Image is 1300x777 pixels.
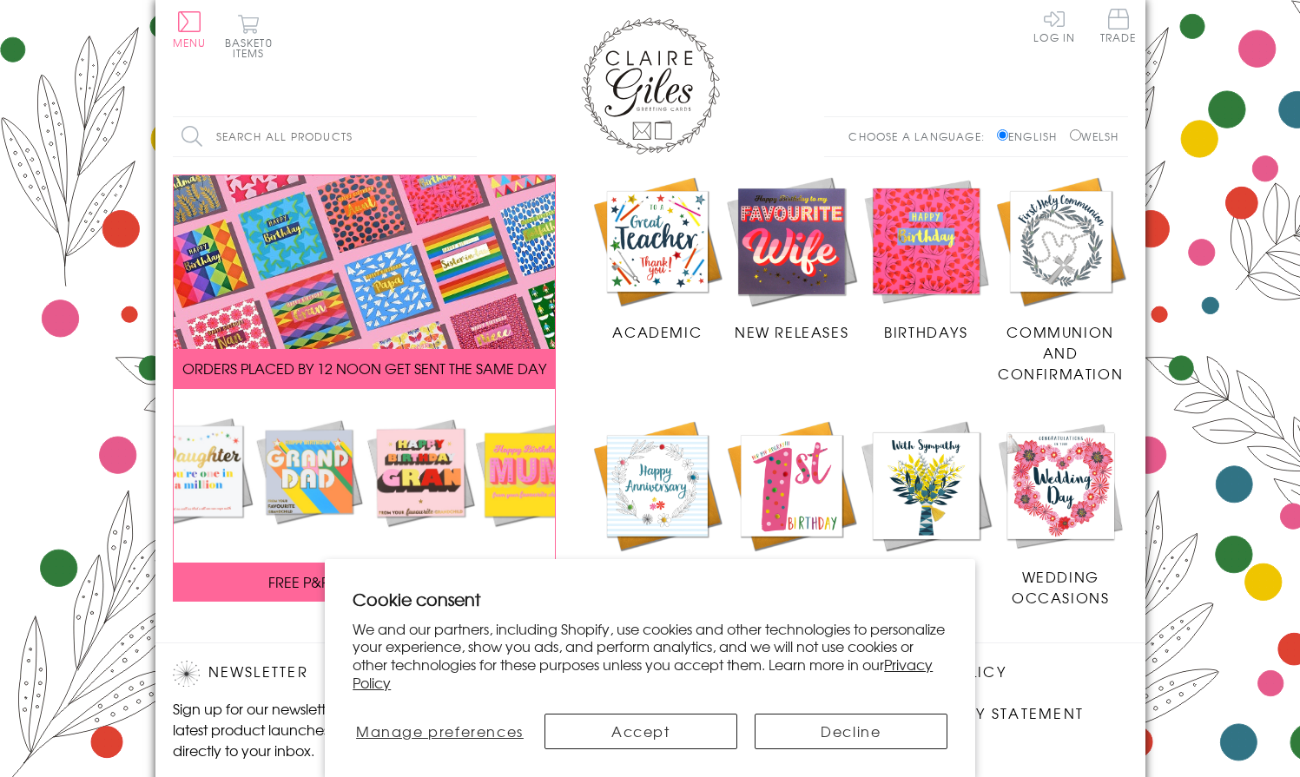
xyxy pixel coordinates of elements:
h2: Newsletter [173,661,468,687]
label: Welsh [1070,128,1119,144]
button: Manage preferences [353,714,526,749]
input: Search all products [173,117,477,156]
input: Welsh [1070,129,1081,141]
span: Birthdays [884,321,967,342]
a: Wedding Occasions [993,418,1128,608]
span: FREE P&P ON ALL UK ORDERS [268,571,459,592]
h2: Cookie consent [353,587,947,611]
a: Privacy Policy [353,654,933,693]
span: New Releases [735,321,848,342]
a: Sympathy [859,418,993,587]
span: ORDERS PLACED BY 12 NOON GET SENT THE SAME DAY [182,358,546,379]
input: English [997,129,1008,141]
img: Claire Giles Greetings Cards [581,17,720,155]
span: Academic [612,321,702,342]
a: Age Cards [724,418,859,587]
a: Accessibility Statement [868,702,1084,726]
button: Accept [544,714,737,749]
a: Anniversary [591,418,725,587]
a: Communion and Confirmation [993,174,1128,385]
button: Basket0 items [225,14,273,58]
p: Sign up for our newsletter to receive the latest product launches, news and offers directly to yo... [173,698,468,761]
button: Decline [755,714,947,749]
a: Birthdays [859,174,993,343]
p: Choose a language: [848,128,993,144]
a: Log In [1033,9,1075,43]
span: Manage preferences [356,721,524,741]
a: Academic [591,174,725,343]
span: Wedding Occasions [1012,566,1109,608]
span: Trade [1100,9,1137,43]
span: Communion and Confirmation [998,321,1123,384]
label: English [997,128,1066,144]
span: Menu [173,35,207,50]
button: Menu [173,11,207,48]
span: 0 items [233,35,273,61]
input: Search [459,117,477,156]
a: New Releases [724,174,859,343]
p: We and our partners, including Shopify, use cookies and other technologies to personalize your ex... [353,620,947,692]
a: Trade [1100,9,1137,46]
